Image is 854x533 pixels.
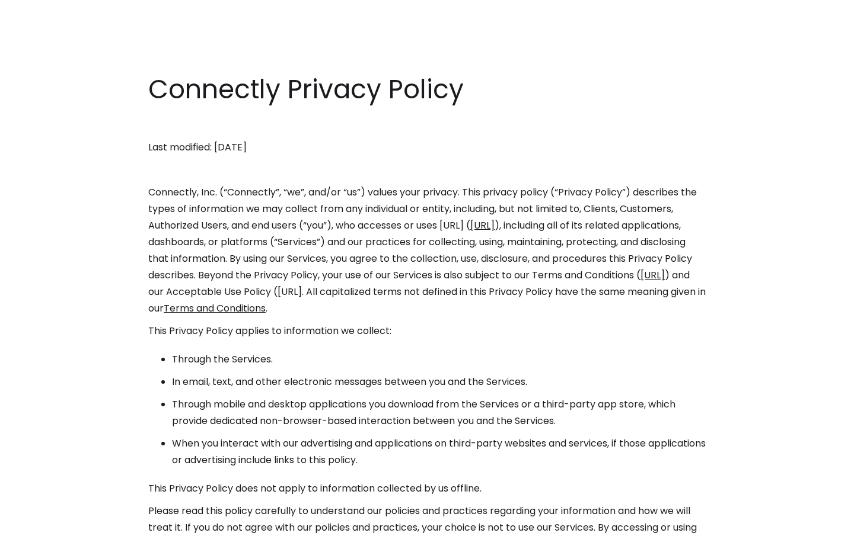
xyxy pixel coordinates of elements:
[148,117,706,133] p: ‍
[24,512,71,529] ul: Language list
[164,301,266,315] a: Terms and Conditions
[148,184,706,317] p: Connectly, Inc. (“Connectly”, “we”, and/or “us”) values your privacy. This privacy policy (“Priva...
[12,511,71,529] aside: Language selected: English
[172,435,706,468] li: When you interact with our advertising and applications on third-party websites and services, if ...
[640,268,665,282] a: [URL]
[470,219,495,232] a: [URL]
[172,351,706,368] li: Through the Services.
[172,396,706,429] li: Through mobile and desktop applications you download from the Services or a third-party app store...
[172,374,706,390] li: In email, text, and other electronic messages between you and the Services.
[148,480,706,497] p: This Privacy Policy does not apply to information collected by us offline.
[148,323,706,339] p: This Privacy Policy applies to information we collect:
[148,71,706,108] h1: Connectly Privacy Policy
[148,139,706,156] p: Last modified: [DATE]
[148,162,706,178] p: ‍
